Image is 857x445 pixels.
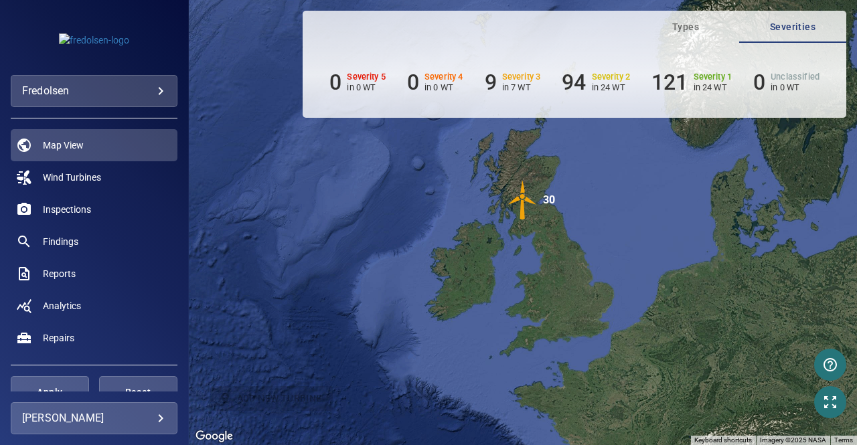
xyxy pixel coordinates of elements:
h6: Severity 5 [347,72,386,82]
h6: 9 [485,70,497,95]
span: Map View [43,139,84,152]
a: findings noActive [11,226,177,258]
li: Severity 4 [407,70,463,95]
h6: Severity 3 [502,72,541,82]
span: Reset [116,384,161,401]
h6: Unclassified [771,72,820,82]
p: in 0 WT [771,82,820,92]
li: Severity 1 [651,70,732,95]
p: in 0 WT [424,82,463,92]
p: in 24 WT [592,82,631,92]
h6: 0 [329,70,341,95]
span: Wind Turbines [43,171,101,184]
button: Reset [99,376,177,408]
h6: Severity 2 [592,72,631,82]
span: Types [640,19,731,35]
h6: Severity 1 [694,72,732,82]
p: in 7 WT [502,82,541,92]
img: windFarmIconCat3.svg [503,180,543,220]
img: Google [192,428,236,445]
a: Open this area in Google Maps (opens a new window) [192,428,236,445]
a: reports noActive [11,258,177,290]
li: Severity 5 [329,70,386,95]
li: Severity 2 [562,70,630,95]
a: analytics noActive [11,290,177,322]
h6: 121 [651,70,688,95]
span: Repairs [43,331,74,345]
a: inspections noActive [11,193,177,226]
gmp-advanced-marker: 30 [503,180,543,222]
h6: 0 [407,70,419,95]
span: Analytics [43,299,81,313]
a: map active [11,129,177,161]
h6: Severity 4 [424,72,463,82]
span: Findings [43,235,78,248]
a: Terms (opens in new tab) [834,436,853,444]
div: fredolsen [22,80,166,102]
a: windturbines noActive [11,161,177,193]
p: in 0 WT [347,82,386,92]
a: repairs noActive [11,322,177,354]
span: Imagery ©2025 NASA [760,436,826,444]
span: Apply [27,384,72,401]
button: Keyboard shortcuts [694,436,752,445]
li: Severity Unclassified [753,70,820,95]
h6: 0 [753,70,765,95]
div: fredolsen [11,75,177,107]
h6: 94 [562,70,586,95]
button: Apply [11,376,89,408]
span: Inspections [43,203,91,216]
div: 30 [543,180,555,220]
p: in 24 WT [694,82,732,92]
li: Severity 3 [485,70,541,95]
span: Severities [747,19,838,35]
span: Reports [43,267,76,280]
img: fredolsen-logo [59,33,129,47]
div: [PERSON_NAME] [22,408,166,429]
